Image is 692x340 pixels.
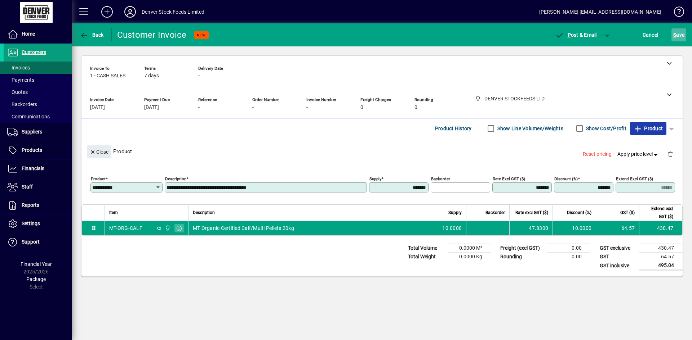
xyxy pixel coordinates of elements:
[4,123,72,141] a: Suppliers
[4,160,72,178] a: Financials
[448,244,491,253] td: 0.0000 M³
[435,123,472,134] span: Product History
[22,129,42,135] span: Suppliers
[554,176,578,181] mat-label: Discount (%)
[615,148,662,161] button: Apply price level
[662,151,679,157] app-page-header-button: Delete
[90,73,125,79] span: 1 - CASH SALES
[26,276,46,282] span: Package
[485,209,505,217] span: Backorder
[514,225,548,232] div: 47.8300
[639,261,683,270] td: 495.04
[85,148,113,155] app-page-header-button: Close
[90,146,108,158] span: Close
[551,28,600,41] button: Post & Email
[662,145,679,163] button: Delete
[673,29,684,41] span: ave
[4,98,72,110] a: Backorders
[496,125,563,132] label: Show Line Volumes/Weights
[90,105,105,110] span: [DATE]
[634,123,663,134] span: Product
[4,86,72,98] a: Quotes
[22,184,33,190] span: Staff
[144,105,159,110] span: [DATE]
[165,176,186,181] mat-label: Description
[198,105,200,110] span: -
[617,150,659,158] span: Apply price level
[4,25,72,43] a: Home
[117,29,187,41] div: Customer Invoice
[583,150,612,158] span: Reset pricing
[497,253,547,261] td: Rounding
[193,225,294,232] span: MT Organic Certified Calf/Multi Pellets 20kg
[144,73,159,79] span: 7 days
[630,122,666,135] button: Product
[4,62,72,74] a: Invoices
[78,28,106,41] button: Back
[442,225,462,232] span: 10.0000
[109,209,118,217] span: Item
[414,105,417,110] span: 0
[4,196,72,214] a: Reports
[497,244,547,253] td: Freight (excl GST)
[596,253,639,261] td: GST
[360,105,363,110] span: 0
[163,224,171,232] span: DENVER STOCKFEEDS LTD
[585,125,626,132] label: Show Cost/Profit
[553,221,596,235] td: 10.0000
[7,89,28,95] span: Quotes
[198,73,200,79] span: -
[369,176,381,181] mat-label: Supply
[109,225,142,232] div: MT-ORG-CALF
[4,141,72,159] a: Products
[4,178,72,196] a: Staff
[7,77,34,83] span: Payments
[21,261,52,267] span: Financial Year
[81,138,683,164] div: Product
[448,209,462,217] span: Supply
[4,215,72,233] a: Settings
[142,6,205,18] div: Denver Stock Feeds Limited
[80,32,104,38] span: Back
[620,209,635,217] span: GST ($)
[596,221,639,235] td: 64.57
[643,29,658,41] span: Cancel
[567,209,591,217] span: Discount (%)
[432,122,475,135] button: Product History
[193,209,215,217] span: Description
[91,176,106,181] mat-label: Product
[4,110,72,123] a: Communications
[22,202,39,208] span: Reports
[404,253,448,261] td: Total Weight
[22,31,35,37] span: Home
[96,5,119,18] button: Add
[22,166,44,171] span: Financials
[252,105,254,110] span: -
[404,244,448,253] td: Total Volume
[639,253,683,261] td: 64.57
[448,253,491,261] td: 0.0000 Kg
[641,28,660,41] button: Cancel
[306,105,308,110] span: -
[22,239,40,245] span: Support
[7,114,50,119] span: Communications
[7,101,37,107] span: Backorders
[7,65,30,71] span: Invoices
[493,176,525,181] mat-label: Rate excl GST ($)
[431,176,450,181] mat-label: Backorder
[22,147,42,153] span: Products
[539,6,661,18] div: [PERSON_NAME] [EMAIL_ADDRESS][DOMAIN_NAME]
[596,261,639,270] td: GST inclusive
[72,28,112,41] app-page-header-button: Back
[547,244,590,253] td: 0.00
[197,33,206,37] span: NEW
[119,5,142,18] button: Profile
[568,32,571,38] span: P
[639,244,683,253] td: 430.47
[673,32,676,38] span: S
[515,209,548,217] span: Rate excl GST ($)
[4,74,72,86] a: Payments
[547,253,590,261] td: 0.00
[669,1,683,25] a: Knowledge Base
[671,28,686,41] button: Save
